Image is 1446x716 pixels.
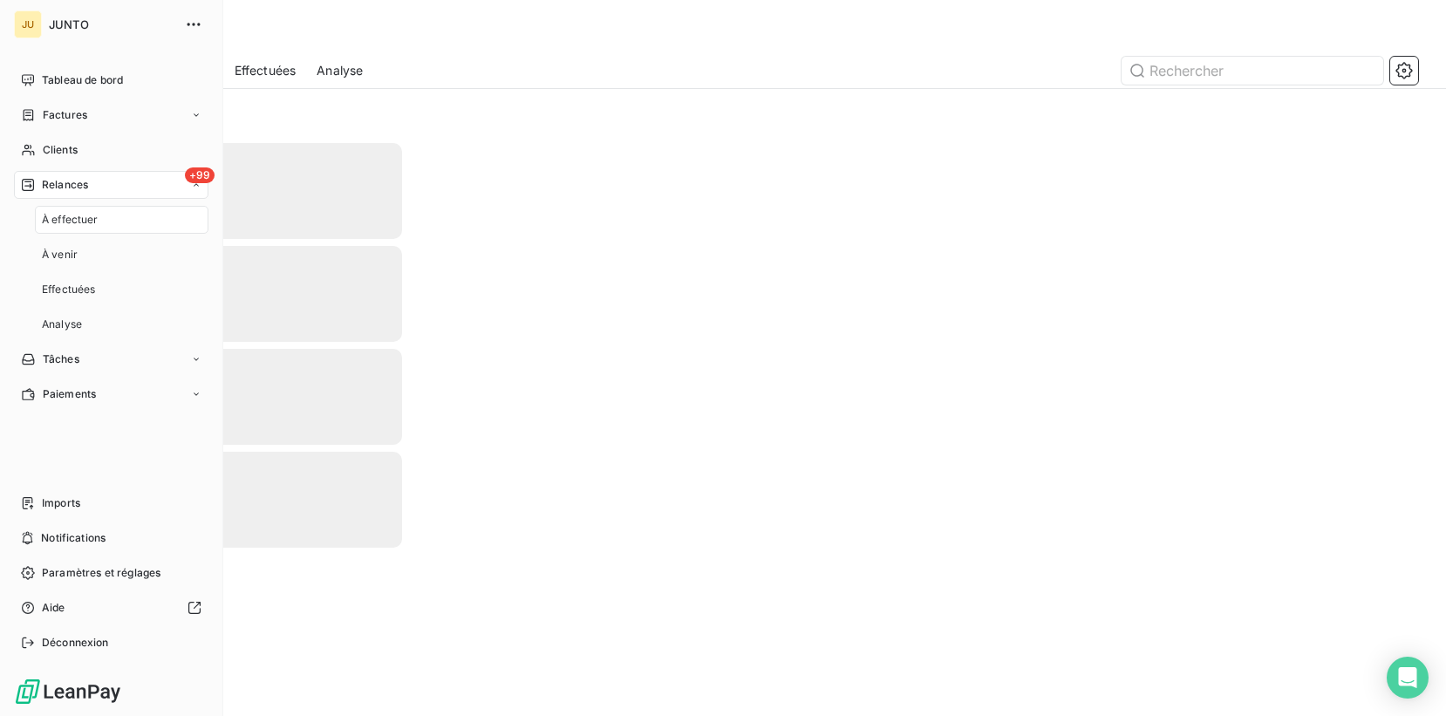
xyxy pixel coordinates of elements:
span: Tableau de bord [42,72,123,88]
span: À effectuer [42,212,99,228]
span: Tâches [43,351,79,367]
span: Clients [43,142,78,158]
span: Imports [42,495,80,511]
span: Relances [42,177,88,193]
div: JU [14,10,42,38]
span: Paramètres et réglages [42,565,160,581]
span: Paiements [43,386,96,402]
span: JUNTO [49,17,174,31]
span: Effectuées [235,62,297,79]
div: Open Intercom Messenger [1387,657,1429,699]
a: Aide [14,594,208,622]
span: Analyse [317,62,363,79]
input: Rechercher [1122,57,1383,85]
span: À venir [42,247,78,263]
span: Factures [43,107,87,123]
span: +99 [185,167,215,183]
img: Logo LeanPay [14,678,122,706]
span: Déconnexion [42,635,109,651]
span: Effectuées [42,282,96,297]
span: Aide [42,600,65,616]
span: Notifications [41,530,106,546]
span: Analyse [42,317,82,332]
